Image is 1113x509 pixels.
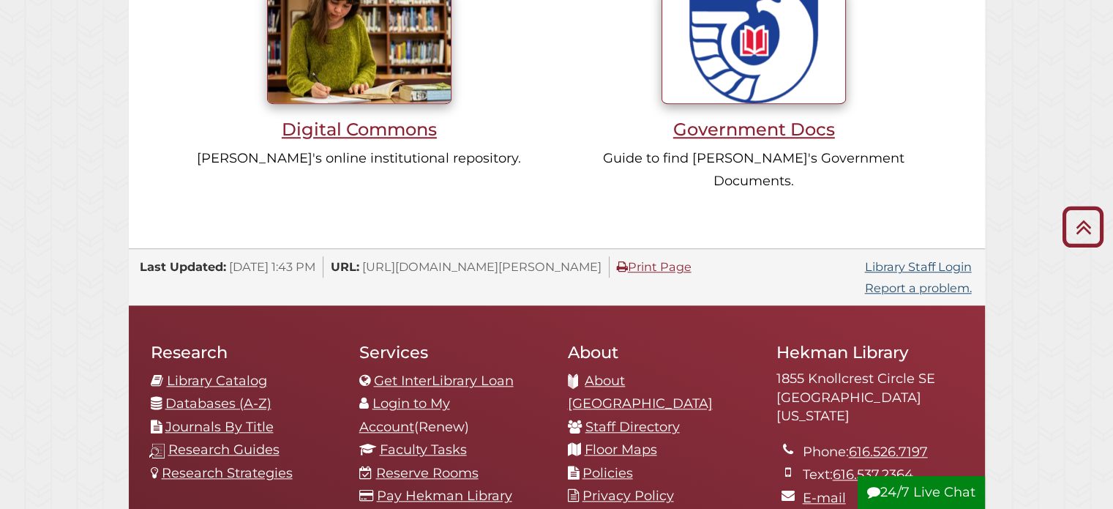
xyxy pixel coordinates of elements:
li: Text: [803,464,963,487]
h2: Hekman Library [776,342,963,363]
span: [DATE] 1:43 PM [229,259,315,274]
a: Login to My Account [359,395,450,435]
a: Print Page [617,259,692,274]
a: Faculty Tasks [380,442,467,458]
a: Pay Hekman Library [377,488,512,504]
h3: Government Docs [579,119,929,140]
h2: Services [359,342,546,363]
a: Policies [582,465,633,481]
h3: Digital Commons [184,119,535,140]
span: [URL][DOMAIN_NAME][PERSON_NAME] [362,259,602,274]
a: 616.537.2364 [833,467,913,483]
h2: About [568,342,754,363]
li: (Renew) [359,393,546,439]
a: Reserve Rooms [376,465,479,481]
li: Phone: [803,441,963,464]
span: Last Updated: [140,259,226,274]
a: Floor Maps [585,442,657,458]
a: Databases (A-Z) [165,395,271,412]
a: Library Catalog [167,373,267,389]
a: Staff Directory [585,419,680,435]
span: URL: [331,259,359,274]
p: [PERSON_NAME]'s online institutional repository. [184,147,535,171]
a: Library Staff Login [865,259,972,274]
a: Research Guides [168,442,280,458]
address: 1855 Knollcrest Circle SE [GEOGRAPHIC_DATA][US_STATE] [776,370,963,426]
a: Government Docs [579,37,929,139]
a: Back to Top [1057,215,1109,239]
a: 616.526.7197 [849,444,928,460]
a: Get InterLibrary Loan [374,373,514,389]
a: Research Strategies [162,465,293,481]
h2: Research [151,342,337,363]
a: Privacy Policy [582,488,674,504]
i: Print Page [617,261,628,272]
a: Journals By Title [165,419,274,435]
a: Report a problem. [865,280,972,295]
p: Guide to find [PERSON_NAME]'s Government Documents. [579,147,929,193]
img: research-guides-icon-white_37x37.png [149,443,165,458]
a: Digital Commons [184,37,535,139]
